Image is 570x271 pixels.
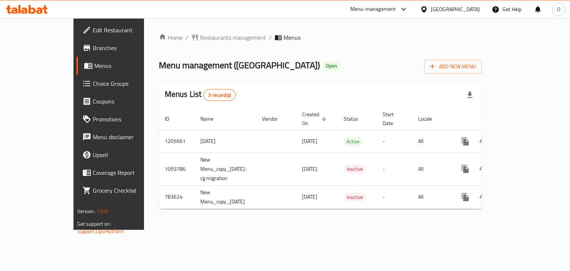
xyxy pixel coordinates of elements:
[461,86,479,104] div: Export file
[430,62,476,71] span: Add New Menu
[77,226,124,236] a: Support.OpsPlatform
[93,97,163,106] span: Coupons
[424,60,482,74] button: Add New Menu
[165,114,179,123] span: ID
[344,193,366,202] span: Inactive
[456,160,474,178] button: more
[200,114,223,123] span: Name
[557,5,560,13] span: D
[159,33,482,42] nav: breadcrumb
[344,165,366,173] span: Inactive
[76,92,169,110] a: Coupons
[323,63,340,69] span: Open
[186,33,188,42] li: /
[262,114,287,123] span: Vendor
[93,150,163,159] span: Upsell
[94,61,163,70] span: Menus
[93,26,163,35] span: Edit Restaurant
[412,153,451,185] td: All
[159,153,194,185] td: 1093786
[284,33,301,42] span: Menus
[344,165,366,174] div: Inactive
[159,130,194,153] td: 1205661
[418,114,442,123] span: Locale
[194,185,256,209] td: New Menu_copy_[DATE]
[412,130,451,153] td: All
[323,62,340,71] div: Open
[191,33,266,42] a: Restaurants management
[76,146,169,164] a: Upsell
[76,21,169,39] a: Edit Restaurant
[77,219,111,229] span: Get support on:
[77,206,95,216] span: Version:
[302,110,329,128] span: Created On
[93,133,163,141] span: Menu disclaimer
[302,136,317,146] span: [DATE]
[194,153,256,185] td: New Menu_copy_[DATE]-cg migration
[474,133,492,150] button: Change Status
[474,188,492,206] button: Change Status
[412,185,451,209] td: All
[76,164,169,182] a: Coverage Report
[159,185,194,209] td: 783624
[159,57,320,74] span: Menu management ( [GEOGRAPHIC_DATA] )
[96,206,108,216] span: 1.0.0
[76,39,169,57] a: Branches
[93,115,163,124] span: Promotions
[302,164,317,174] span: [DATE]
[200,33,266,42] span: Restaurants management
[344,193,366,202] div: Inactive
[383,110,403,128] span: Start Date
[159,108,534,209] table: enhanced table
[269,33,272,42] li: /
[203,89,236,101] div: Total records count
[204,92,235,99] span: 3 record(s)
[377,130,412,153] td: -
[93,79,163,88] span: Choice Groups
[344,137,363,146] span: Active
[456,188,474,206] button: more
[302,192,317,202] span: [DATE]
[194,130,256,153] td: [DATE]
[93,186,163,195] span: Grocery Checklist
[456,133,474,150] button: more
[431,5,480,13] div: [GEOGRAPHIC_DATA]
[377,185,412,209] td: -
[93,43,163,52] span: Branches
[76,182,169,199] a: Grocery Checklist
[76,57,169,75] a: Menus
[474,160,492,178] button: Change Status
[93,168,163,177] span: Coverage Report
[350,5,396,14] div: Menu-management
[165,89,236,101] h2: Menus List
[377,153,412,185] td: -
[159,33,183,42] a: Home
[344,114,368,123] span: Status
[76,110,169,128] a: Promotions
[76,75,169,92] a: Choice Groups
[76,128,169,146] a: Menu disclaimer
[451,108,534,130] th: Actions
